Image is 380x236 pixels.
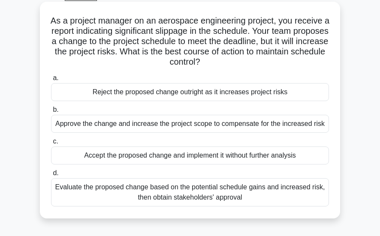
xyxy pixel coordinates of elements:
span: d. [53,169,58,176]
span: c. [53,137,58,145]
div: Accept the proposed change and implement it without further analysis [51,146,329,164]
h5: As a project manager on an aerospace engineering project, you receive a report indicating signifi... [50,15,330,68]
div: Approve the change and increase the project scope to compensate for the increased risk [51,115,329,133]
div: Reject the proposed change outright as it increases project risks [51,83,329,101]
span: a. [53,74,58,81]
div: Evaluate the proposed change based on the potential schedule gains and increased risk, then obtai... [51,178,329,206]
span: b. [53,106,58,113]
